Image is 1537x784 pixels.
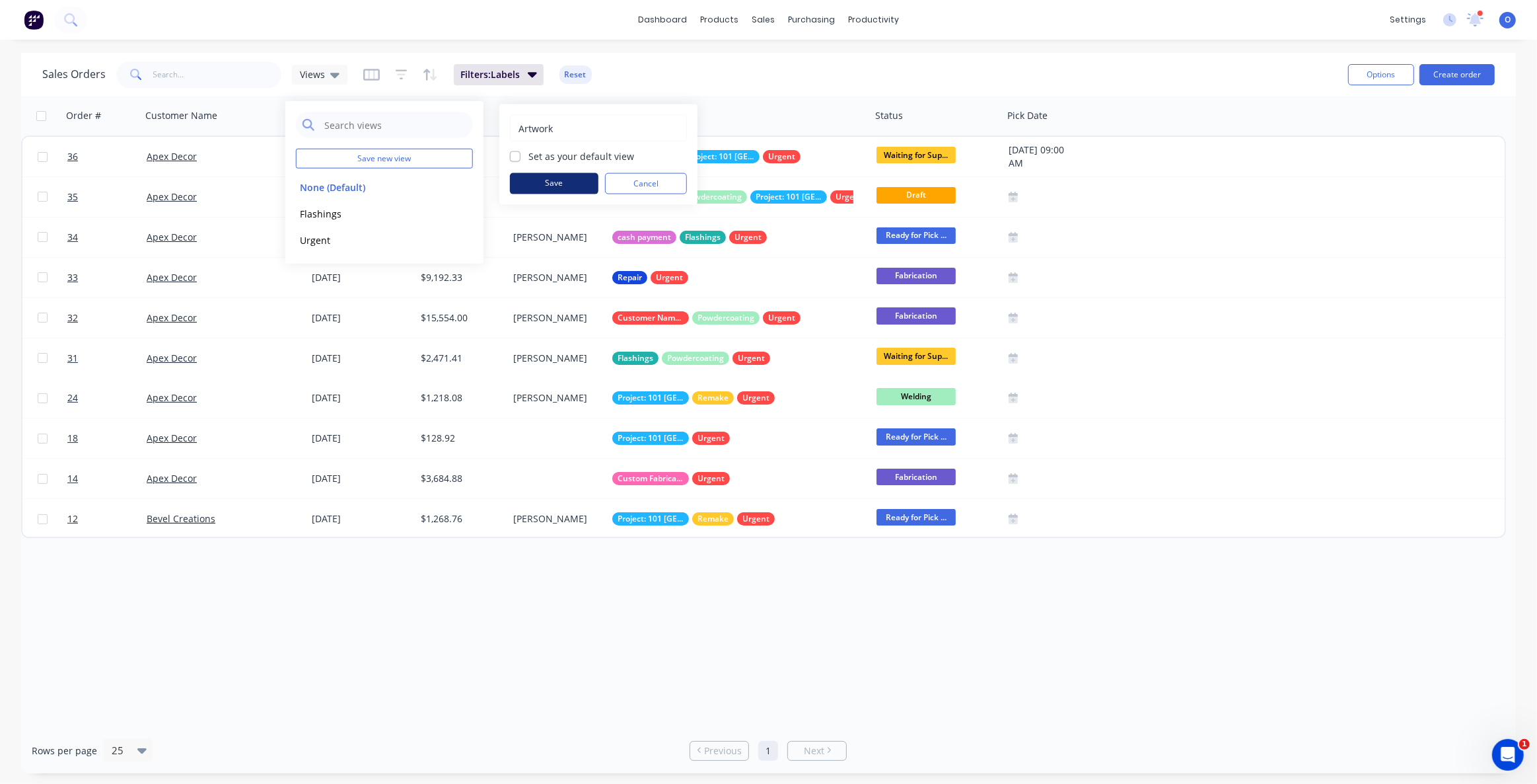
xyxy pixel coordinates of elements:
a: 35 [67,177,147,217]
span: Urgent [742,512,769,526]
a: 12 [67,499,147,539]
div: settings [1383,10,1433,30]
button: Save new view [296,149,473,169]
a: 36 [67,137,147,176]
div: [PERSON_NAME] [513,311,597,325]
span: Waiting for Sup... [876,147,956,163]
span: O [1505,14,1511,26]
div: Customer Name [145,109,217,122]
span: 1 [1519,739,1530,750]
div: $3,684.88 [421,472,499,485]
button: Cancel [605,173,687,194]
span: Project: 101 [GEOGRAPHIC_DATA] [618,432,684,445]
a: 34 [67,217,147,257]
div: $9,192.33 [421,271,499,284]
span: Customer Name: [PERSON_NAME]'s Metals [618,311,684,325]
a: 31 [67,338,147,378]
span: Flashings [618,352,653,365]
button: Urgent [296,232,447,247]
input: Search... [153,61,282,88]
span: Next [804,744,824,758]
div: [DATE] [312,391,410,405]
div: [DATE] [312,352,410,365]
a: Apex Decor [147,472,197,485]
a: 24 [67,378,147,418]
div: Status [875,109,903,122]
input: Enter view name... [517,116,680,141]
a: Apex Decor [147,391,197,404]
div: [DATE] [312,472,410,485]
span: 31 [67,352,78,365]
span: Repair [618,271,642,284]
iframe: Intercom live chat [1492,739,1524,771]
div: $1,218.08 [421,391,499,405]
a: 32 [67,298,147,338]
span: Powdercoating [667,352,724,365]
button: FlashingsPowdercoatingUrgent [612,352,770,365]
span: Urgent [738,352,765,365]
span: Project: 101 [GEOGRAPHIC_DATA] [688,150,754,163]
span: Powdercoating [685,190,742,204]
div: [DATE] 09:00 AM [1009,143,1093,170]
span: 12 [67,512,78,526]
span: Fabrication [876,307,956,324]
span: 34 [67,231,78,244]
button: Project: 101 [GEOGRAPHIC_DATA]RemakeUrgent [612,512,775,526]
ul: Pagination [684,741,852,761]
span: Urgent [768,150,795,163]
button: Options [1348,64,1414,85]
span: 24 [67,391,78,405]
div: $128.92 [421,432,499,445]
span: Urgent [742,391,769,405]
span: Project: 101 [GEOGRAPHIC_DATA] [618,512,684,526]
span: Urgent [836,190,863,204]
span: Previous [704,744,742,758]
div: productivity [841,10,906,30]
span: Remake [697,512,729,526]
span: Ready for Pick ... [876,428,956,445]
button: Project: 101 [GEOGRAPHIC_DATA]Urgent [612,432,730,445]
span: Filters: Labels [460,68,520,81]
a: Apex Decor [147,231,197,243]
span: Fabrication [876,469,956,485]
span: 33 [67,271,78,284]
div: Order # [66,109,101,122]
button: None (Default) [296,179,447,194]
button: Filters:Labels [454,64,544,85]
button: Save [510,173,598,194]
a: 33 [67,258,147,297]
label: Set as your default view [528,149,634,163]
span: Urgent [734,231,762,244]
span: Flashings [685,231,721,244]
span: 35 [67,190,78,204]
div: [DATE] [312,512,410,526]
span: Urgent [697,432,725,445]
div: $2,471.41 [421,352,499,365]
button: cash paymentFlashingsUrgent [612,231,767,244]
a: Apex Decor [147,352,197,364]
div: products [694,10,745,30]
span: Urgent [697,472,725,485]
button: RepairUrgent [612,271,688,284]
div: [PERSON_NAME] [513,231,597,244]
a: Bevel Creations [147,512,215,525]
button: Reset [559,65,592,84]
button: PowdercoatingProject: 101 [GEOGRAPHIC_DATA]Urgent [612,150,801,163]
a: Previous page [690,744,748,758]
a: dashboard [631,10,694,30]
div: [PERSON_NAME] [513,271,597,284]
span: 36 [67,150,78,163]
div: [PERSON_NAME] [513,391,597,405]
div: [PERSON_NAME] [513,512,597,526]
a: Apex Decor [147,190,197,203]
div: $1,268.76 [421,512,499,526]
span: Welding [876,388,956,405]
span: Powdercoating [697,311,754,325]
span: cash payment [618,231,671,244]
input: Search views [323,112,466,138]
span: 14 [67,472,78,485]
a: Page 1 is your current page [758,741,778,761]
div: Pick Date [1007,109,1048,122]
button: Flashings [296,206,447,221]
button: Custom FabricationUrgent [612,472,730,485]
